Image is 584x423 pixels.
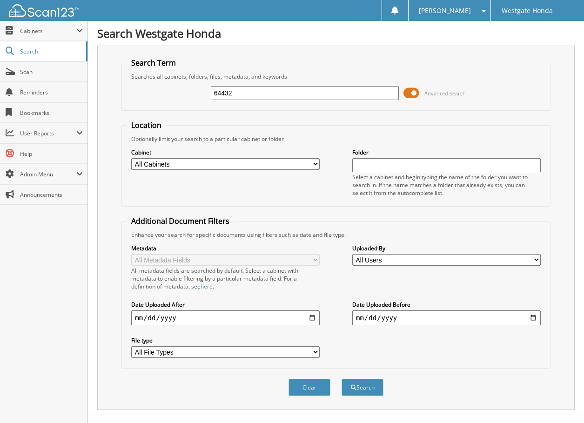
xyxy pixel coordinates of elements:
[127,58,181,68] legend: Search Term
[352,244,541,252] label: Uploaded By
[352,310,541,325] input: end
[20,27,76,35] span: Cabinets
[127,216,234,226] legend: Additional Document Filters
[20,109,83,117] span: Bookmarks
[20,150,83,158] span: Help
[20,68,83,76] span: Scan
[352,301,541,309] label: Date Uploaded Before
[20,191,83,199] span: Announcements
[537,378,584,423] iframe: Chat Widget
[424,90,466,97] span: Advanced Search
[131,244,320,252] label: Metadata
[9,4,79,17] img: scan123-logo-white.svg
[20,88,83,96] span: Reminders
[97,26,575,41] h1: Search Westgate Honda
[419,8,471,13] span: [PERSON_NAME]
[131,310,320,325] input: start
[20,47,81,55] span: Search
[127,231,545,239] div: Enhance your search for specific documents using filters such as date and file type.
[127,120,166,130] legend: Location
[201,282,213,290] a: here
[131,148,320,156] label: Cabinet
[289,379,330,396] button: Clear
[131,336,320,344] label: File type
[342,379,383,396] button: Search
[131,267,320,290] div: All metadata fields are searched by default. Select a cabinet with metadata to enable filtering b...
[127,135,545,143] div: Optionally limit your search to a particular cabinet or folder
[352,173,541,197] div: Select a cabinet and begin typing the name of the folder you want to search in. If the name match...
[127,73,545,81] div: Searches all cabinets, folders, files, metadata, and keywords
[20,129,76,137] span: User Reports
[131,301,320,309] label: Date Uploaded After
[20,170,76,178] span: Admin Menu
[352,148,541,156] label: Folder
[502,8,553,13] span: Westgate Honda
